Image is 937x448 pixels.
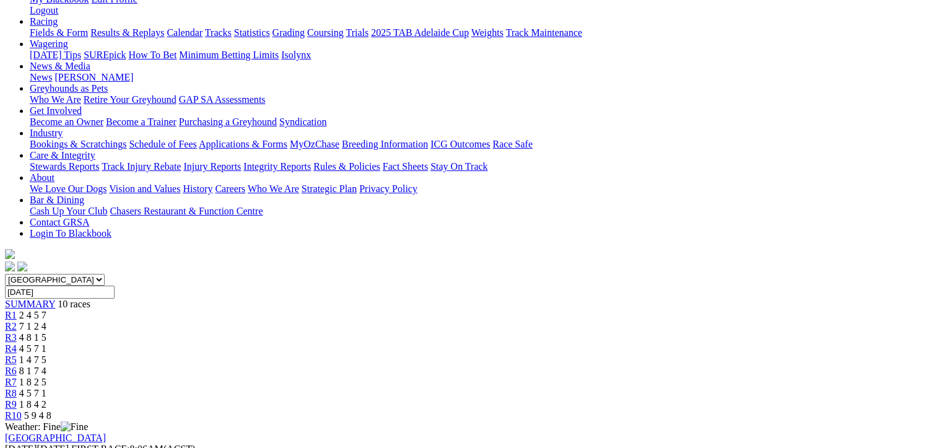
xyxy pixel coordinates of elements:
[342,139,428,149] a: Breeding Information
[30,183,107,194] a: We Love Our Dogs
[30,116,932,128] div: Get Involved
[5,433,106,443] a: [GEOGRAPHIC_DATA]
[30,195,84,205] a: Bar & Dining
[281,50,311,60] a: Isolynx
[129,139,196,149] a: Schedule of Fees
[215,183,245,194] a: Careers
[30,38,68,49] a: Wagering
[19,321,46,332] span: 7 1 2 4
[205,27,232,38] a: Tracks
[30,105,82,116] a: Get Involved
[30,94,932,105] div: Greyhounds as Pets
[58,299,90,309] span: 10 races
[109,183,180,194] a: Vision and Values
[30,217,89,227] a: Contact GRSA
[430,161,487,172] a: Stay On Track
[243,161,311,172] a: Integrity Reports
[346,27,368,38] a: Trials
[30,139,932,150] div: Industry
[313,161,380,172] a: Rules & Policies
[5,261,15,271] img: facebook.svg
[167,27,203,38] a: Calendar
[30,128,63,138] a: Industry
[359,183,417,194] a: Privacy Policy
[30,16,58,27] a: Racing
[183,183,212,194] a: History
[19,354,46,365] span: 1 4 7 5
[30,50,81,60] a: [DATE] Tips
[30,83,108,94] a: Greyhounds as Pets
[383,161,428,172] a: Fact Sheets
[5,321,17,332] a: R2
[84,94,177,105] a: Retire Your Greyhound
[19,343,46,354] span: 4 5 7 1
[5,366,17,376] a: R6
[30,5,58,15] a: Logout
[106,116,177,127] a: Become a Trainer
[5,399,17,410] a: R9
[5,299,55,309] a: SUMMARY
[17,261,27,271] img: twitter.svg
[24,410,51,421] span: 5 9 4 8
[30,72,52,82] a: News
[30,161,99,172] a: Stewards Reports
[30,72,932,83] div: News & Media
[179,94,266,105] a: GAP SA Assessments
[129,50,177,60] a: How To Bet
[19,399,46,410] span: 1 8 4 2
[5,354,17,365] a: R5
[183,161,241,172] a: Injury Reports
[19,366,46,376] span: 8 1 7 4
[5,332,17,343] a: R3
[19,388,46,398] span: 4 5 7 1
[5,286,115,299] input: Select date
[110,206,263,216] a: Chasers Restaurant & Function Centre
[84,50,126,60] a: SUREpick
[30,172,54,183] a: About
[30,150,95,160] a: Care & Integrity
[290,139,339,149] a: MyOzChase
[30,228,111,239] a: Login To Blackbook
[19,377,46,387] span: 1 8 2 5
[5,410,22,421] a: R10
[30,27,88,38] a: Fields & Form
[279,116,326,127] a: Syndication
[5,377,17,387] a: R7
[5,388,17,398] a: R8
[30,139,126,149] a: Bookings & Scratchings
[234,27,270,38] a: Statistics
[430,139,490,149] a: ICG Outcomes
[199,139,287,149] a: Applications & Forms
[54,72,133,82] a: [PERSON_NAME]
[5,310,17,320] span: R1
[19,310,46,320] span: 2 4 5 7
[371,27,469,38] a: 2025 TAB Adelaide Cup
[30,94,81,105] a: Who We Are
[102,161,181,172] a: Track Injury Rebate
[30,161,932,172] div: Care & Integrity
[61,421,88,433] img: Fine
[5,249,15,259] img: logo-grsa-white.png
[179,116,277,127] a: Purchasing a Greyhound
[30,27,932,38] div: Racing
[30,206,107,216] a: Cash Up Your Club
[307,27,344,38] a: Coursing
[506,27,582,38] a: Track Maintenance
[90,27,164,38] a: Results & Replays
[471,27,503,38] a: Weights
[5,343,17,354] a: R4
[19,332,46,343] span: 4 8 1 5
[30,50,932,61] div: Wagering
[179,50,279,60] a: Minimum Betting Limits
[5,421,88,432] span: Weather: Fine
[272,27,305,38] a: Grading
